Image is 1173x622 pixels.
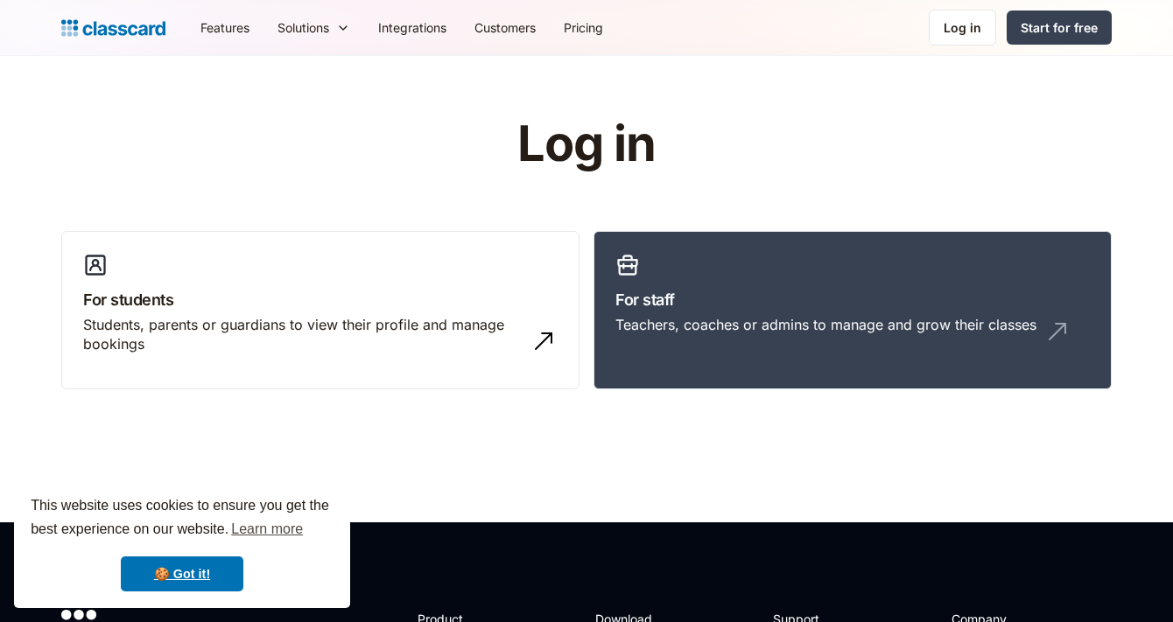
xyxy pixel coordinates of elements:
div: Solutions [263,8,364,47]
a: Customers [460,8,550,47]
h3: For students [83,288,558,311]
a: For staffTeachers, coaches or admins to manage and grow their classes [594,231,1112,390]
a: Log in [929,10,996,45]
span: This website uses cookies to ensure you get the best experience on our website. [31,495,334,542]
a: Integrations [364,8,460,47]
a: learn more about cookies [228,516,306,542]
h3: For staff [615,288,1090,311]
h1: Log in [309,117,865,171]
div: Teachers, coaches or admins to manage and grow their classes [615,315,1036,334]
a: Logo [61,16,165,40]
a: Pricing [550,8,617,47]
a: Features [186,8,263,47]
a: dismiss cookie message [121,556,243,591]
div: Solutions [277,18,329,37]
div: Start for free [1021,18,1098,37]
div: cookieconsent [14,479,350,608]
a: Start for free [1007,10,1112,45]
a: For studentsStudents, parents or guardians to view their profile and manage bookings [61,231,579,390]
div: Log in [944,18,981,37]
div: Students, parents or guardians to view their profile and manage bookings [83,315,523,354]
